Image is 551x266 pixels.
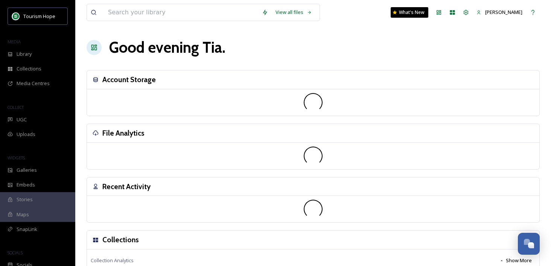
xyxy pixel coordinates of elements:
[391,7,428,18] a: What's New
[17,181,35,188] span: Embeds
[272,5,316,20] a: View all files
[104,4,258,21] input: Search your library
[8,155,25,161] span: WIDGETS
[518,233,540,255] button: Open Chat
[109,36,225,59] h1: Good evening Tia .
[17,167,37,174] span: Galleries
[8,39,21,44] span: MEDIA
[485,9,522,15] span: [PERSON_NAME]
[12,12,20,20] img: logo.png
[102,234,139,245] h3: Collections
[17,131,35,138] span: Uploads
[17,226,37,233] span: SnapLink
[102,74,156,85] h3: Account Storage
[473,5,526,20] a: [PERSON_NAME]
[17,211,29,218] span: Maps
[17,80,50,87] span: Media Centres
[17,50,32,58] span: Library
[17,196,33,203] span: Stories
[23,13,55,20] span: Tourism Hope
[102,128,145,139] h3: File Analytics
[17,65,41,72] span: Collections
[8,104,24,110] span: COLLECT
[91,257,134,264] span: Collection Analytics
[102,181,151,192] h3: Recent Activity
[8,250,23,255] span: SOCIALS
[17,116,27,123] span: UGC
